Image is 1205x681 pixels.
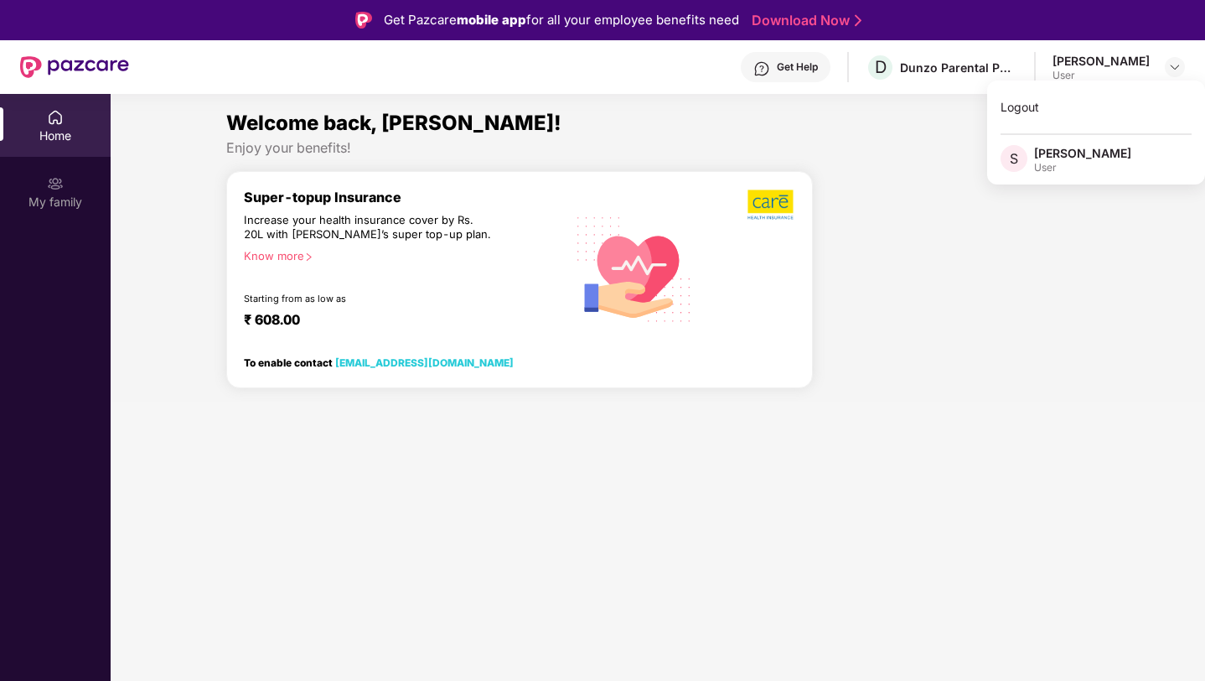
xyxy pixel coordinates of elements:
div: Know more [244,249,556,261]
span: S [1010,148,1018,169]
span: D [875,57,887,77]
div: Starting from as low as [244,293,494,304]
div: User [1052,69,1150,82]
img: b5dec4f62d2307b9de63beb79f102df3.png [747,189,795,221]
div: [PERSON_NAME] [1034,145,1131,161]
img: svg+xml;base64,PHN2ZyBpZD0iSG9tZSIgeG1sbnM9Imh0dHA6Ly93d3cudzMub3JnLzIwMDAvc3ZnIiB3aWR0aD0iMjAiIG... [47,109,64,126]
a: [EMAIL_ADDRESS][DOMAIN_NAME] [335,356,514,369]
span: Welcome back, [PERSON_NAME]! [226,111,561,135]
img: Logo [355,12,372,29]
a: Download Now [752,12,856,29]
img: svg+xml;base64,PHN2ZyBpZD0iSGVscC0zMngzMiIgeG1sbnM9Imh0dHA6Ly93d3cudzMub3JnLzIwMDAvc3ZnIiB3aWR0aD... [753,60,770,77]
div: Dunzo Parental Policy [900,60,1017,75]
div: Get Help [777,60,818,74]
img: svg+xml;base64,PHN2ZyB4bWxucz0iaHR0cDovL3d3dy53My5vcmcvMjAwMC9zdmciIHhtbG5zOnhsaW5rPSJodHRwOi8vd3... [566,198,704,338]
img: New Pazcare Logo [20,56,129,78]
div: To enable contact [244,356,514,368]
div: ₹ 608.00 [244,311,549,331]
div: Logout [987,91,1205,123]
strong: mobile app [457,12,526,28]
div: User [1034,161,1131,174]
div: [PERSON_NAME] [1052,53,1150,69]
span: right [304,252,313,262]
div: Super-topup Insurance [244,189,566,205]
img: svg+xml;base64,PHN2ZyBpZD0iRHJvcGRvd24tMzJ4MzIiIHhtbG5zPSJodHRwOi8vd3d3LnczLm9yZy8yMDAwL3N2ZyIgd2... [1168,60,1182,74]
div: Get Pazcare for all your employee benefits need [384,10,739,30]
img: Stroke [855,12,861,29]
img: svg+xml;base64,PHN2ZyB3aWR0aD0iMjAiIGhlaWdodD0iMjAiIHZpZXdCb3g9IjAgMCAyMCAyMCIgZmlsbD0ibm9uZSIgeG... [47,175,64,192]
div: Enjoy your benefits! [226,139,1090,157]
div: Increase your health insurance cover by Rs. 20L with [PERSON_NAME]’s super top-up plan. [244,213,494,242]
